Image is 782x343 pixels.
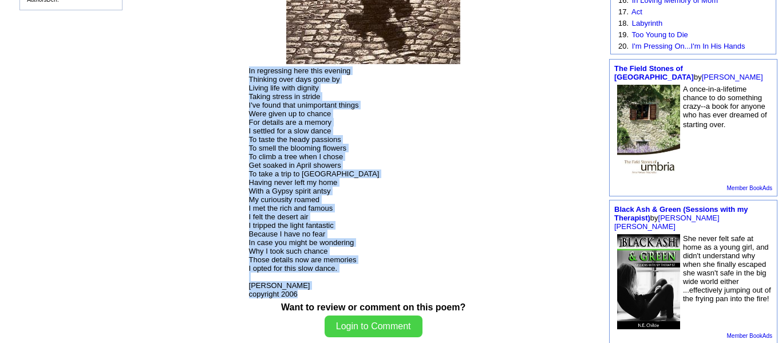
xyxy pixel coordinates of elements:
font: by [614,64,763,81]
a: Member BookAds [727,333,772,339]
a: [PERSON_NAME] [702,73,763,81]
a: Labyrinth [632,19,662,27]
font: In regressing here this evening Thinking over days gone by Living life with dignity Taking stress... [249,66,380,298]
font: 19. [618,30,629,39]
img: 47765.jpg [617,85,680,182]
img: 75271.jpg [617,234,680,329]
font: She never felt safe at home as a young girl, and didn't understand why when she finally escaped s... [683,234,771,303]
a: Login to Comment [325,321,422,331]
font: 18. [618,19,629,27]
font: by [614,205,748,231]
a: Too Young to Die [631,30,688,39]
button: Login to Comment [325,316,422,337]
a: The Field Stones of [GEOGRAPHIC_DATA] [614,64,694,81]
a: I'm Pressing On...I'm In His Hands [632,42,745,50]
a: Member BookAds [727,185,772,191]
font: 20. [618,42,629,50]
font: 17. [618,7,629,16]
font: A once-in-a-lifetime chance to do something crazy--a book for anyone who has ever dreamed of star... [683,85,767,129]
a: Black Ash & Green (Sessions with my Therapist) [614,205,748,222]
b: Want to review or comment on this poem? [281,302,465,312]
a: Act [631,7,642,16]
a: [PERSON_NAME] [PERSON_NAME] [614,214,720,231]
